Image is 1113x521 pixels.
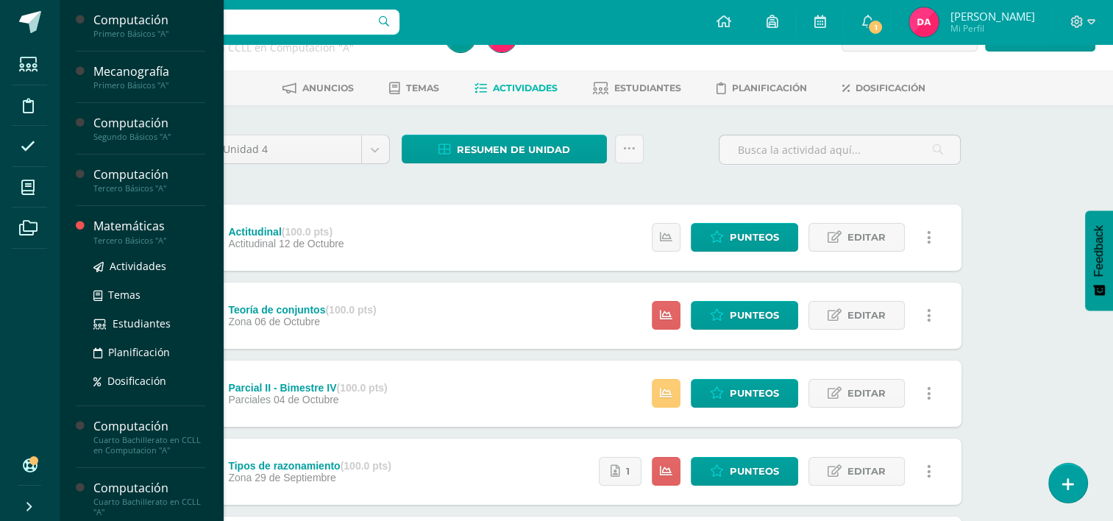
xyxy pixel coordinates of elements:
div: Actitudinal [228,226,344,238]
span: Parciales [228,394,271,405]
button: Feedback - Mostrar encuesta [1085,210,1113,311]
span: Actitudinal [228,238,276,249]
a: Estudiantes [593,77,681,100]
span: [PERSON_NAME] [950,9,1034,24]
a: MatemáticasTercero Básicos "A" [93,218,205,245]
div: Cuarto Bachillerato en CCLL en Computacion "A" [93,435,205,456]
span: Anuncios [302,82,354,93]
input: Busca un usuario... [68,10,399,35]
a: Temas [93,286,205,303]
div: Primero Básicos "A" [93,29,205,39]
span: Editar [847,380,886,407]
a: Resumen de unidad [402,135,607,163]
span: Resumen de unidad [457,136,570,163]
div: Computación [93,12,205,29]
div: Teoría de conjuntos [228,304,376,316]
span: Unidad 4 [223,135,350,163]
div: Tipos de razonamiento [228,460,391,472]
a: Unidad 4 [212,135,389,163]
img: 0d1c13a784e50cea1b92786e6af8f399.png [909,7,939,37]
a: Temas [389,77,439,100]
span: 1 [867,19,883,35]
div: Cuarto Bachillerato en CCLL "A" [93,497,205,517]
div: Mecanografía [93,63,205,80]
span: Punteos [730,224,779,251]
span: 12 de Octubre [279,238,344,249]
span: Actividades [493,82,558,93]
a: 1 [599,457,641,486]
span: Zona [228,316,252,327]
a: ComputaciónCuarto Bachillerato en CCLL en Computacion "A" [93,418,205,456]
div: Matemáticas [93,218,205,235]
a: Punteos [691,223,798,252]
a: Punteos [691,379,798,408]
span: Estudiantes [614,82,681,93]
a: ComputaciónPrimero Básicos "A" [93,12,205,39]
span: Mi Perfil [950,22,1034,35]
a: Estudiantes [93,315,205,332]
span: 04 de Octubre [274,394,339,405]
strong: (100.0 pts) [282,226,333,238]
a: MecanografíaPrimero Básicos "A" [93,63,205,91]
a: Punteos [691,301,798,330]
a: Punteos [691,457,798,486]
div: Primero Básicos "A" [93,80,205,91]
span: Actividades [110,259,166,273]
span: Temas [406,82,439,93]
div: Segundo Básicos "A" [93,132,205,142]
a: Dosificación [93,372,205,389]
input: Busca la actividad aquí... [719,135,960,164]
span: Planificación [108,345,170,359]
span: 06 de Octubre [255,316,320,327]
strong: (100.0 pts) [325,304,376,316]
span: Editar [847,302,886,329]
span: Zona [228,472,252,483]
div: Computación [93,418,205,435]
a: ComputaciónSegundo Básicos "A" [93,115,205,142]
div: Tercero Básicos "A" [93,183,205,194]
div: Computación [93,115,205,132]
span: Feedback [1092,225,1106,277]
div: Tercero Básicos "A" [93,235,205,246]
a: Actividades [93,258,205,274]
a: Actividades [474,77,558,100]
div: Parcial II - Bimestre IV [228,382,387,394]
a: ComputaciónCuarto Bachillerato en CCLL "A" [93,480,205,517]
span: 29 de Septiembre [255,472,336,483]
strong: (100.0 pts) [341,460,391,472]
a: Planificación [716,77,807,100]
span: Dosificación [107,374,166,388]
div: Cuarto Bachillerato en CCLL en Computacion 'A' [115,40,428,54]
a: Planificación [93,344,205,361]
span: Dosificación [856,82,925,93]
span: Estudiantes [113,316,171,330]
span: Editar [847,458,886,485]
a: ComputaciónTercero Básicos "A" [93,166,205,194]
span: Punteos [730,380,779,407]
div: Computación [93,166,205,183]
span: Punteos [730,302,779,329]
span: Temas [108,288,141,302]
span: Punteos [730,458,779,485]
strong: (100.0 pts) [336,382,387,394]
span: Planificación [732,82,807,93]
a: Dosificación [842,77,925,100]
span: 1 [626,458,630,485]
a: Anuncios [282,77,354,100]
span: Editar [847,224,886,251]
div: Computación [93,480,205,497]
